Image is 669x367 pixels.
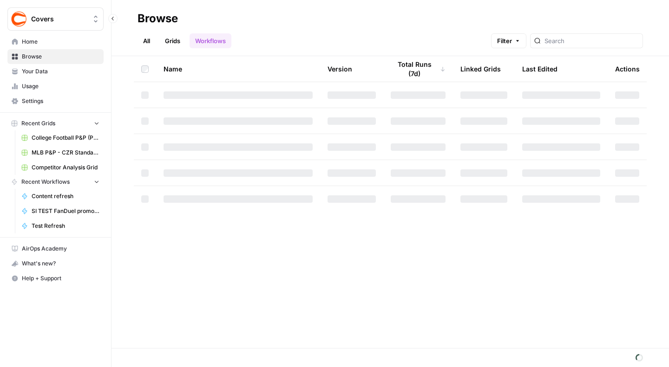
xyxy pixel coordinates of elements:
a: Usage [7,79,104,94]
span: College Football P&P (Production) Grid (2) [32,134,99,142]
button: What's new? [7,256,104,271]
a: SI TEST FanDuel promo code articles [17,204,104,219]
a: Test Refresh [17,219,104,233]
span: Help + Support [22,274,99,283]
a: Home [7,34,104,49]
button: Workspace: Covers [7,7,104,31]
button: Filter [491,33,526,48]
span: SI TEST FanDuel promo code articles [32,207,99,215]
a: AirOps Academy [7,241,104,256]
button: Help + Support [7,271,104,286]
input: Search [544,36,639,45]
div: Actions [615,56,640,82]
span: AirOps Academy [22,245,99,253]
img: Covers Logo [11,11,27,27]
span: Competitor Analysis Grid [32,163,99,172]
span: Usage [22,82,99,90]
span: Filter [497,36,512,45]
a: Competitor Analysis Grid [17,160,104,175]
span: Home [22,38,99,46]
span: Recent Grids [21,119,55,128]
span: Test Refresh [32,222,99,230]
span: Covers [31,14,87,24]
button: Recent Workflows [7,175,104,189]
span: Your Data [22,67,99,76]
div: Name [164,56,313,82]
a: College Football P&P (Production) Grid (2) [17,130,104,145]
span: Settings [22,97,99,105]
div: Version [328,56,352,82]
a: Content refresh [17,189,104,204]
a: All [138,33,156,48]
a: Workflows [190,33,231,48]
a: Your Data [7,64,104,79]
button: Recent Grids [7,116,104,130]
div: Browse [138,11,178,26]
a: Browse [7,49,104,64]
a: Grids [159,33,186,48]
a: MLB P&P - CZR Standard (Production) Grid (5) [17,145,104,160]
div: Last Edited [522,56,557,82]
span: Content refresh [32,192,99,200]
div: Total Runs (7d) [391,56,446,82]
span: Recent Workflows [21,178,70,186]
span: MLB P&P - CZR Standard (Production) Grid (5) [32,148,99,157]
span: Browse [22,52,99,61]
a: Settings [7,94,104,109]
div: What's new? [8,257,103,270]
div: Linked Grids [460,56,501,82]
